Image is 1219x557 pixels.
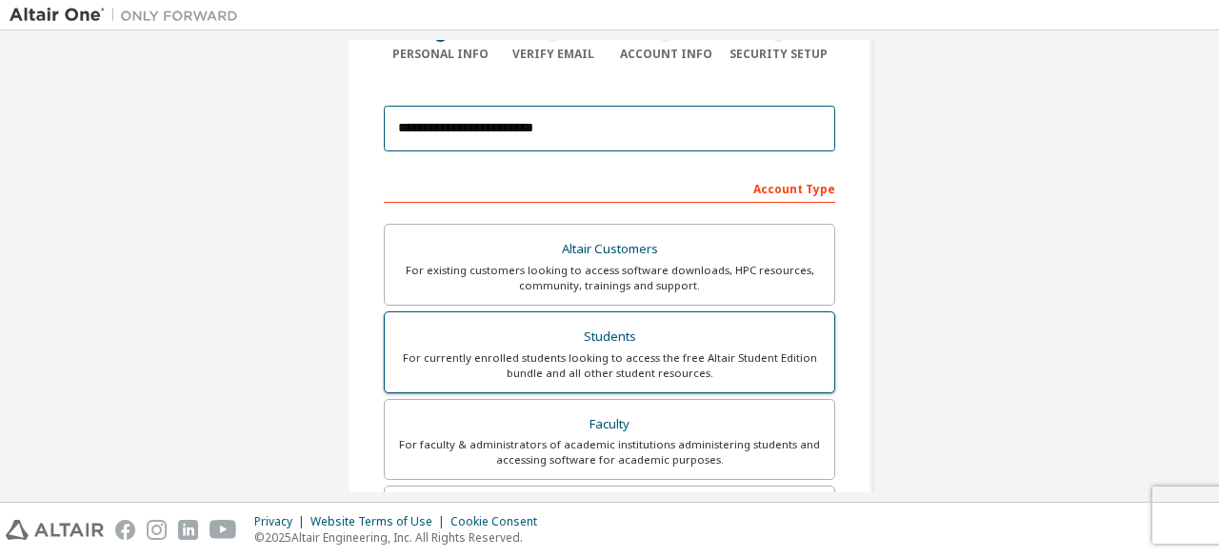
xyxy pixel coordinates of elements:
[396,437,823,467] div: For faculty & administrators of academic institutions administering students and accessing softwa...
[396,324,823,350] div: Students
[396,350,823,381] div: For currently enrolled students looking to access the free Altair Student Edition bundle and all ...
[396,263,823,293] div: For existing customers looking to access software downloads, HPC resources, community, trainings ...
[210,520,237,540] img: youtube.svg
[6,520,104,540] img: altair_logo.svg
[396,236,823,263] div: Altair Customers
[115,520,135,540] img: facebook.svg
[254,529,549,546] p: © 2025 Altair Engineering, Inc. All Rights Reserved.
[310,514,450,529] div: Website Terms of Use
[384,172,835,203] div: Account Type
[723,47,836,62] div: Security Setup
[497,47,610,62] div: Verify Email
[10,6,248,25] img: Altair One
[450,514,549,529] div: Cookie Consent
[147,520,167,540] img: instagram.svg
[609,47,723,62] div: Account Info
[254,514,310,529] div: Privacy
[396,411,823,438] div: Faculty
[178,520,198,540] img: linkedin.svg
[384,47,497,62] div: Personal Info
